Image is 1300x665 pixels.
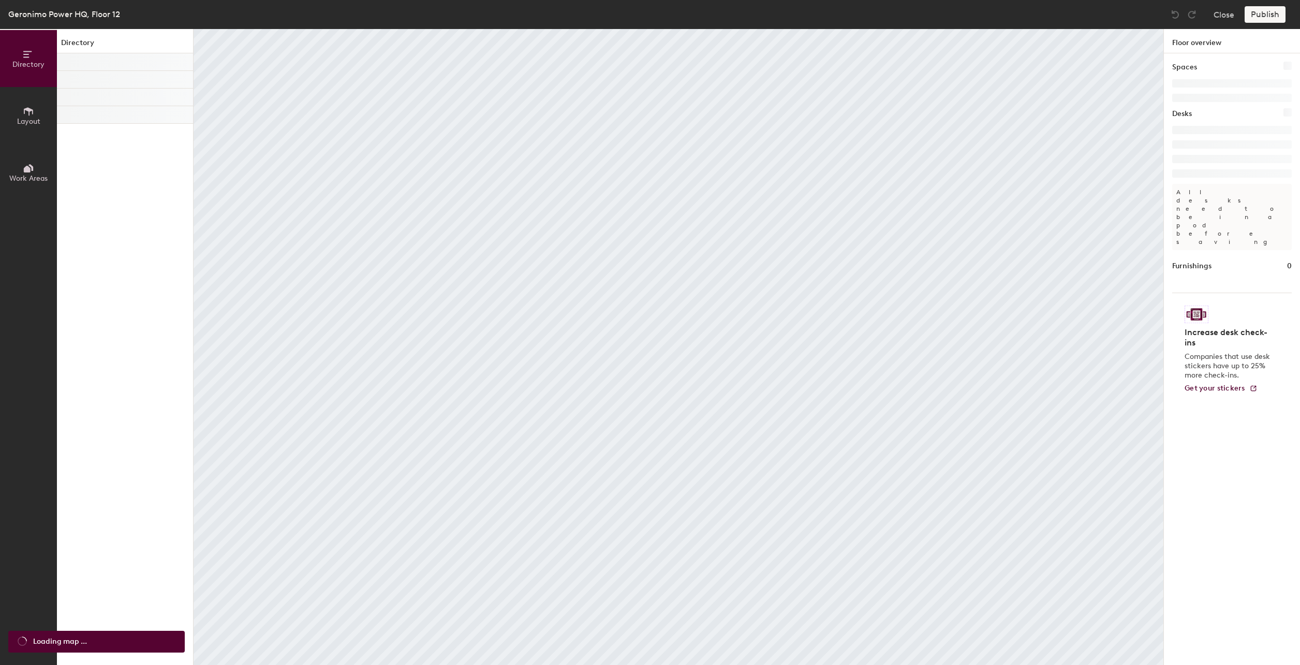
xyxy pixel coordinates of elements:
[1185,384,1258,393] a: Get your stickers
[194,29,1163,665] canvas: Map
[12,60,45,69] span: Directory
[8,8,120,21] div: Geronimo Power HQ, Floor 12
[57,37,193,53] h1: Directory
[1187,9,1197,20] img: Redo
[1170,9,1180,20] img: Undo
[1185,327,1273,348] h4: Increase desk check-ins
[1214,6,1234,23] button: Close
[33,636,87,647] span: Loading map ...
[1172,184,1292,250] p: All desks need to be in a pod before saving
[1172,62,1197,73] h1: Spaces
[1185,306,1208,323] img: Sticker logo
[1164,29,1300,53] h1: Floor overview
[1172,108,1192,120] h1: Desks
[17,117,40,126] span: Layout
[1185,384,1245,393] span: Get your stickers
[1172,261,1212,272] h1: Furnishings
[1185,352,1273,380] p: Companies that use desk stickers have up to 25% more check-ins.
[9,174,48,183] span: Work Areas
[1287,261,1292,272] h1: 0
